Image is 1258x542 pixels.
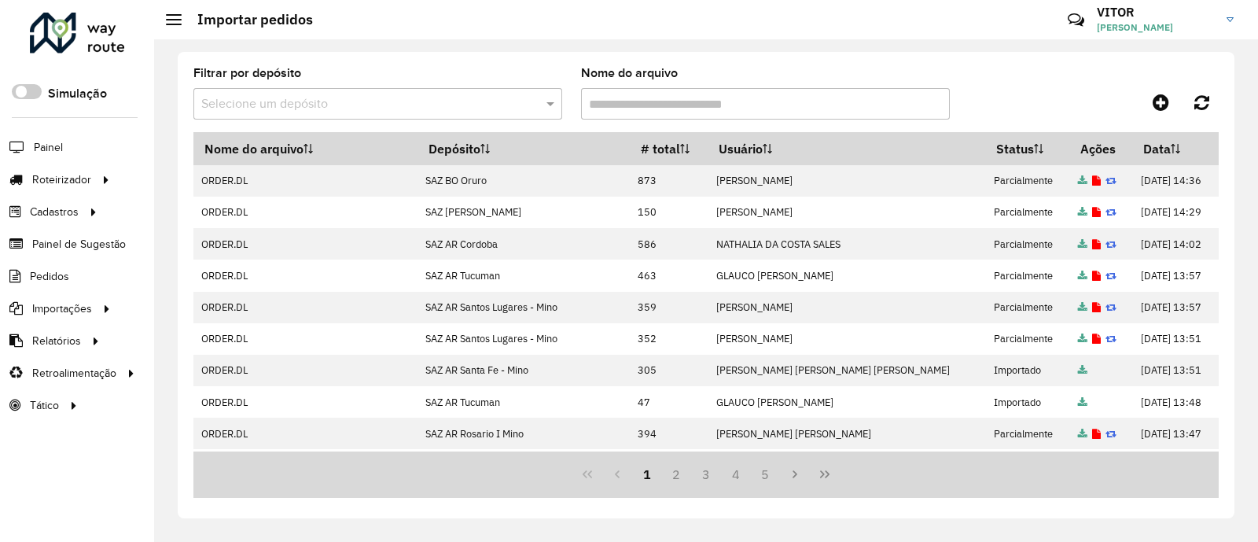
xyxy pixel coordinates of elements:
a: Reimportar [1105,427,1116,441]
td: 5 [630,449,708,481]
td: GLAUCO [PERSON_NAME] [708,260,985,291]
td: Parcialmente [986,165,1070,197]
td: [PERSON_NAME] [PERSON_NAME] [PERSON_NAME] [708,355,985,386]
span: Roteirizador [32,171,91,188]
a: Arquivo completo [1078,174,1087,187]
label: Simulação [48,84,107,103]
button: 5 [751,459,781,489]
td: ORDER.DL [193,197,417,228]
td: Importado [986,449,1070,481]
span: Relatórios [32,333,81,349]
td: SAZ AR Santos Lugares - Mino [417,292,630,323]
th: Ações [1069,132,1132,165]
a: Arquivo completo [1078,269,1087,282]
h2: Importar pedidos [182,11,313,28]
span: Tático [30,397,59,414]
th: Depósito [417,132,630,165]
td: Parcialmente [986,197,1070,228]
td: ORDER.DL [193,386,417,418]
td: SAZ AR Rosario I Mino [417,418,630,449]
td: [DATE] 13:34 [1133,449,1219,481]
span: Importações [32,300,92,317]
td: [DATE] 14:36 [1133,165,1219,197]
a: Arquivo completo [1078,300,1087,314]
td: [PERSON_NAME] [708,165,985,197]
a: Exibir log de erros [1092,300,1101,314]
button: 4 [721,459,751,489]
a: Exibir log de erros [1092,332,1101,345]
td: SAZ AR Tucuman [417,386,630,418]
th: Nome do arquivo [193,132,417,165]
span: Pedidos [30,268,69,285]
a: Exibir log de erros [1092,238,1101,251]
td: Parcialmente [986,228,1070,260]
td: Parcialmente [986,260,1070,291]
td: [DATE] 13:51 [1133,323,1219,355]
a: Arquivo completo [1078,332,1087,345]
td: Via Integração Automática - 2107 / 2107 [193,449,417,481]
td: 47 [630,386,708,418]
th: Status [986,132,1070,165]
td: 586 [630,228,708,260]
button: 1 [632,459,662,489]
td: [PERSON_NAME] [PERSON_NAME] [708,418,985,449]
a: Exibir log de erros [1092,205,1101,219]
td: NATHALIA DA COSTA SALES [708,228,985,260]
a: Arquivo completo [1078,396,1087,409]
span: Cadastros [30,204,79,220]
a: Reimportar [1105,269,1116,282]
td: Importado [986,386,1070,418]
td: ORDER.DL [193,165,417,197]
td: [DATE] 13:51 [1133,355,1219,386]
button: Last Page [810,459,840,489]
a: Reimportar [1105,332,1116,345]
td: [DATE] 13:57 [1133,292,1219,323]
td: [PERSON_NAME] [708,323,985,355]
td: ORDER.DL [193,323,417,355]
span: Painel [34,139,63,156]
a: Contato Rápido [1059,3,1093,37]
td: ORDER.DL [193,228,417,260]
a: Arquivo completo [1078,427,1087,441]
td: [DATE] 14:02 [1133,228,1219,260]
td: [PERSON_NAME] [708,292,985,323]
td: Parcialmente [986,292,1070,323]
td: Parcialmente [986,418,1070,449]
button: 2 [661,459,691,489]
td: 352 [630,323,708,355]
td: 394 [630,418,708,449]
td: 359 [630,292,708,323]
td: SAZ AR Cordoba [417,228,630,260]
a: Reimportar [1105,300,1116,314]
td: [DATE] 14:29 [1133,197,1219,228]
td: API [708,449,985,481]
a: Reimportar [1105,238,1116,251]
td: ORDER.DL [193,355,417,386]
button: Next Page [780,459,810,489]
a: Exibir log de erros [1092,427,1101,441]
td: [DATE] 13:48 [1133,386,1219,418]
td: SAZ [PERSON_NAME] [417,197,630,228]
a: Exibir log de erros [1092,174,1101,187]
label: Nome do arquivo [581,64,678,83]
td: 873 [630,165,708,197]
td: SAZ BO Oruro [417,165,630,197]
a: Arquivo completo [1078,363,1087,377]
td: GLAUCO [PERSON_NAME] [708,386,985,418]
td: Importado [986,355,1070,386]
td: ORDER.DL [193,260,417,291]
td: [DATE] 13:57 [1133,260,1219,291]
td: ORDER.DL [193,418,417,449]
th: Data [1133,132,1219,165]
th: Usuário [708,132,985,165]
td: SAZ AR Santa Fe - Mino [417,355,630,386]
a: Reimportar [1105,174,1116,187]
td: Parcialmente [986,323,1070,355]
label: Filtrar por depósito [193,64,301,83]
th: # total [630,132,708,165]
span: [PERSON_NAME] [1097,20,1215,35]
a: Arquivo completo [1078,238,1087,251]
td: 150 [630,197,708,228]
h3: VITOR [1097,5,1215,20]
span: Retroalimentação [32,365,116,382]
